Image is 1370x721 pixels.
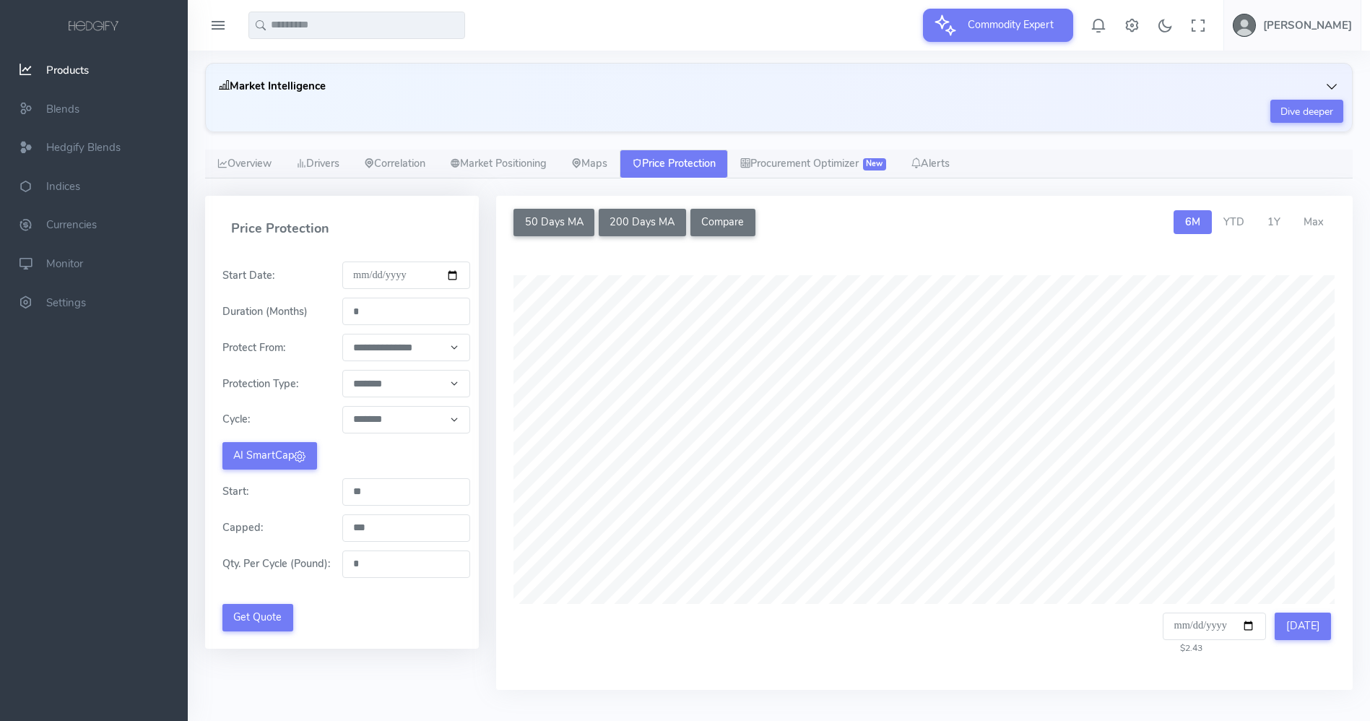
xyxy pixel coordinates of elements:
[222,442,317,470] button: AI SmartCap
[620,150,728,178] a: Price Protection
[46,63,89,77] span: Products
[219,80,326,92] h5: Market Intelligence
[1263,20,1352,31] h5: [PERSON_NAME]
[214,520,272,536] label: Capped:
[728,150,898,178] a: Procurement Optimizer
[1223,215,1244,229] span: YTD
[1185,215,1200,229] span: 6M
[214,268,283,284] label: Start Date:
[214,304,316,320] label: Duration (Months)
[690,209,755,236] button: Compare
[438,150,559,178] a: Market Positioning
[923,17,1073,32] a: Commodity Expert
[214,412,259,428] label: Cycle:
[863,158,886,170] span: New
[46,102,79,116] span: Blends
[205,150,284,178] a: Overview
[214,376,307,392] label: Protection Type:
[214,209,470,249] h4: Price Protection
[46,295,86,310] span: Settings
[1163,613,1266,640] input: Select a date to view the price
[284,150,352,178] a: Drivers
[352,150,438,178] a: Correlation
[513,209,594,236] button: 50 Days MA
[599,209,686,236] button: 200 Days MA
[46,179,80,194] span: Indices
[214,484,257,500] label: Start:
[214,340,294,356] label: Protect From:
[959,9,1062,40] span: Commodity Expert
[219,79,230,93] i: <br>Market Insights created at:<br> 2025-08-28 04:55:13<br>Drivers created at:<br> 2025-08-28 04:...
[1233,14,1256,37] img: user-image
[898,150,962,178] a: Alerts
[1267,215,1280,229] span: 1Y
[1163,642,1202,654] span: $2.43
[66,19,122,35] img: logo
[222,604,293,631] button: Get Quote
[923,9,1073,42] button: Commodity Expert
[1270,100,1343,123] a: Dive deeper
[1304,215,1324,229] span: Max
[342,406,471,433] select: Default select example
[1275,613,1331,640] button: [DATE]
[559,150,620,178] a: Maps
[342,334,471,361] select: Default select example
[214,72,1343,100] button: <br>Market Insights created at:<br> 2025-08-28 04:55:13<br>Drivers created at:<br> 2025-08-28 04:...
[46,218,97,233] span: Currencies
[46,140,121,155] span: Hedgify Blends
[46,256,83,271] span: Monitor
[214,556,339,572] label: Qty. Per Cycle (Pound):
